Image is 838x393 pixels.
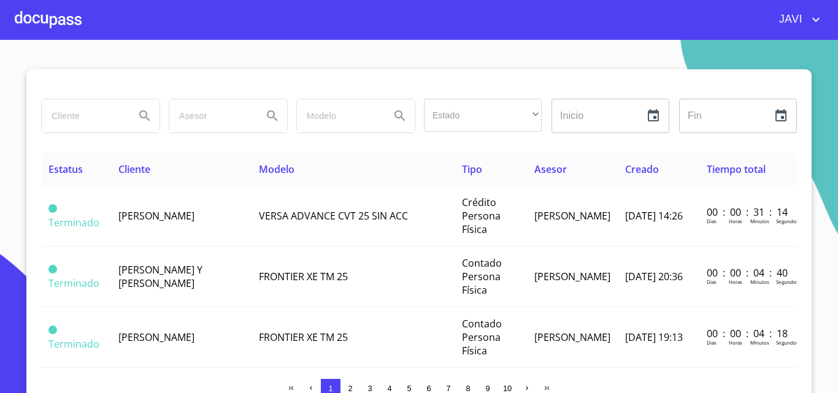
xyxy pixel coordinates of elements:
span: FRONTIER XE TM 25 [259,330,348,344]
p: Dias [707,278,717,285]
input: search [42,99,125,132]
input: search [169,99,253,132]
span: 6 [426,384,431,393]
span: Terminado [48,265,57,273]
span: [PERSON_NAME] [118,209,194,223]
span: 5 [407,384,411,393]
p: Segundos [776,218,799,224]
span: Terminado [48,337,99,351]
p: Dias [707,218,717,224]
span: Contado Persona Física [462,256,502,297]
span: 1 [328,384,333,393]
span: FRONTIER XE TM 25 [259,270,348,283]
p: Segundos [776,278,799,285]
span: Estatus [48,162,83,176]
span: 8 [466,384,470,393]
p: Minutos [750,339,769,346]
span: Terminado [48,326,57,334]
p: Minutos [750,278,769,285]
p: Horas [729,278,742,285]
span: Crédito Persona Física [462,196,501,236]
span: [PERSON_NAME] Y [PERSON_NAME] [118,263,202,290]
span: [PERSON_NAME] [534,330,610,344]
p: 00 : 00 : 31 : 14 [707,205,790,219]
span: Terminado [48,216,99,229]
button: Search [385,101,415,131]
span: 10 [503,384,512,393]
span: [DATE] 20:36 [625,270,683,283]
div: ​ [424,99,542,132]
span: Tipo [462,162,482,176]
p: Minutos [750,218,769,224]
input: search [297,99,380,132]
span: [DATE] 19:13 [625,330,683,344]
p: 00 : 00 : 04 : 40 [707,266,790,280]
span: 3 [367,384,372,393]
span: Terminado [48,204,57,213]
span: 2 [348,384,352,393]
span: [DATE] 14:26 [625,209,683,223]
span: 4 [387,384,391,393]
span: Contado Persona Física [462,317,502,357]
span: [PERSON_NAME] [534,209,610,223]
span: Asesor [534,162,567,176]
span: Modelo [259,162,294,176]
span: Creado [625,162,659,176]
span: Terminado [48,277,99,290]
p: Dias [707,339,717,346]
span: [PERSON_NAME] [534,270,610,283]
p: Segundos [776,339,799,346]
span: 9 [485,384,490,393]
span: Cliente [118,162,150,176]
span: 7 [446,384,450,393]
span: VERSA ADVANCE CVT 25 SIN ACC [259,209,408,223]
p: Horas [729,339,742,346]
p: Horas [729,218,742,224]
span: JAVI [770,10,809,29]
button: Search [130,101,160,131]
span: [PERSON_NAME] [118,330,194,344]
button: Search [258,101,287,131]
p: 00 : 00 : 04 : 18 [707,327,790,340]
span: Tiempo total [707,162,766,176]
button: account of current user [770,10,823,29]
